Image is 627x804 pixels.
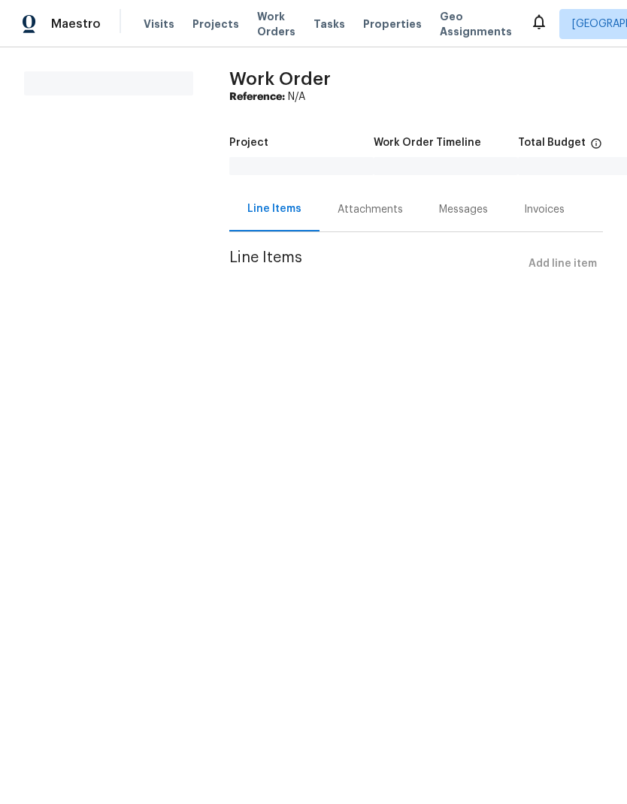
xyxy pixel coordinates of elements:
[229,138,268,148] h5: Project
[440,9,512,39] span: Geo Assignments
[229,92,285,102] b: Reference:
[51,17,101,32] span: Maestro
[338,202,403,217] div: Attachments
[439,202,488,217] div: Messages
[192,17,239,32] span: Projects
[313,19,345,29] span: Tasks
[229,89,603,104] div: N/A
[363,17,422,32] span: Properties
[257,9,295,39] span: Work Orders
[247,201,301,216] div: Line Items
[374,138,481,148] h5: Work Order Timeline
[144,17,174,32] span: Visits
[229,70,331,88] span: Work Order
[590,138,602,157] span: The total cost of line items that have been proposed by Opendoor. This sum includes line items th...
[229,250,522,278] span: Line Items
[524,202,565,217] div: Invoices
[518,138,586,148] h5: Total Budget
